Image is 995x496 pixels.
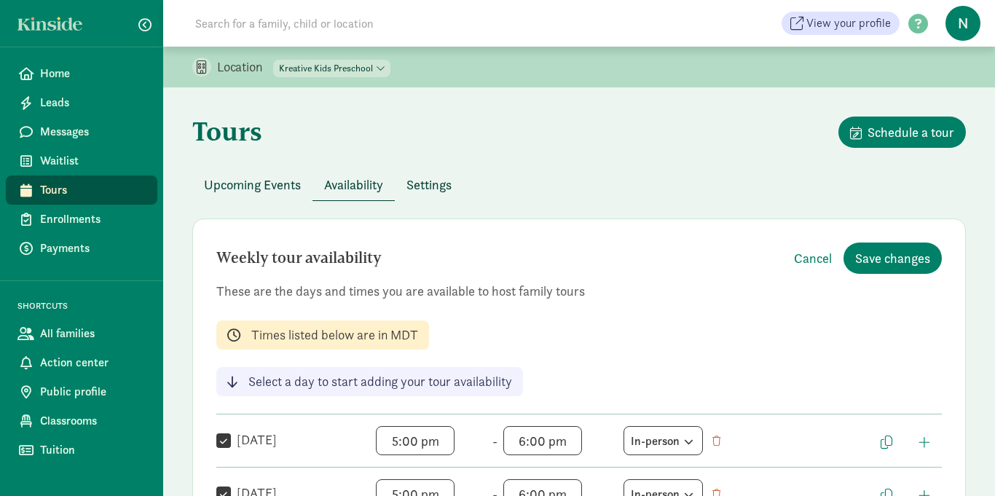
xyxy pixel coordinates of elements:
a: Waitlist [6,146,157,176]
span: n [945,6,980,41]
span: Waitlist [40,152,146,170]
span: Settings [406,175,452,194]
iframe: Chat Widget [922,426,995,496]
p: Location [217,58,273,76]
span: Save changes [855,248,930,268]
p: These are the days and times you are available to host family tours [216,283,942,300]
h2: Weekly tour availability [216,243,382,274]
a: Action center [6,348,157,377]
span: Home [40,65,146,82]
label: [DATE] [231,431,277,449]
a: Classrooms [6,406,157,436]
span: Payments [40,240,146,257]
span: Upcoming Events [204,175,301,194]
button: Upcoming Events [192,169,312,200]
span: All families [40,325,146,342]
span: Leads [40,94,146,111]
span: Cancel [794,248,832,268]
h1: Tours [192,117,262,146]
button: Cancel [782,243,843,274]
span: Enrollments [40,210,146,228]
span: Action center [40,354,146,371]
input: Start time [376,426,455,455]
a: Public profile [6,377,157,406]
span: Schedule a tour [868,122,954,142]
span: Tuition [40,441,146,459]
p: Select a day to start adding your tour availability [248,373,512,390]
span: View your profile [806,15,891,32]
a: All families [6,319,157,348]
a: Tours [6,176,157,205]
a: Home [6,59,157,88]
button: Schedule a tour [838,117,966,148]
span: Public profile [40,383,146,401]
p: Times listed below are in MDT [251,326,418,344]
button: Save changes [843,243,942,274]
a: View your profile [782,12,900,35]
a: Enrollments [6,205,157,234]
span: Availability [324,175,383,194]
input: End time [503,426,582,455]
span: - [492,431,497,451]
button: Settings [395,169,463,200]
a: Messages [6,117,157,146]
a: Payments [6,234,157,263]
a: Tuition [6,436,157,465]
div: In-person [631,430,696,450]
input: Search for a family, child or location [186,9,595,38]
span: Tours [40,181,146,199]
button: Availability [312,169,395,200]
span: Classrooms [40,412,146,430]
span: Messages [40,123,146,141]
a: Leads [6,88,157,117]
